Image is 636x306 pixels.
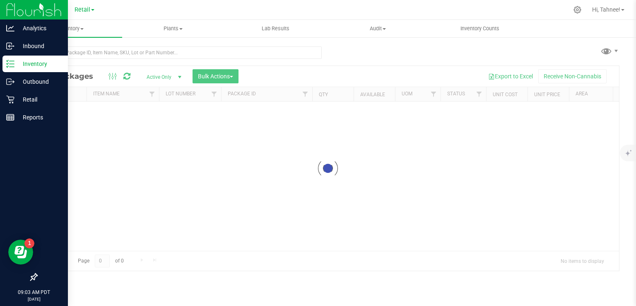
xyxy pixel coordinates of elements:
[4,296,64,302] p: [DATE]
[123,25,224,32] span: Plants
[8,240,33,265] iframe: Resource center
[6,78,14,86] inline-svg: Outbound
[24,238,34,248] iframe: Resource center unread badge
[449,25,511,32] span: Inventory Counts
[251,25,301,32] span: Lab Results
[6,60,14,68] inline-svg: Inventory
[14,112,64,122] p: Reports
[572,6,583,14] div: Manage settings
[4,289,64,296] p: 09:03 AM PDT
[14,59,64,69] p: Inventory
[224,20,327,37] a: Lab Results
[14,77,64,87] p: Outbound
[327,25,429,32] span: Audit
[75,6,90,13] span: Retail
[14,95,64,104] p: Retail
[20,25,122,32] span: Inventory
[592,6,620,13] span: Hi, Tahnee!
[429,20,531,37] a: Inventory Counts
[6,24,14,32] inline-svg: Analytics
[6,95,14,104] inline-svg: Retail
[6,113,14,121] inline-svg: Reports
[36,46,322,59] input: Search Package ID, Item Name, SKU, Lot or Part Number...
[327,20,429,37] a: Audit
[14,23,64,33] p: Analytics
[20,20,122,37] a: Inventory
[122,20,224,37] a: Plants
[6,42,14,50] inline-svg: Inbound
[14,41,64,51] p: Inbound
